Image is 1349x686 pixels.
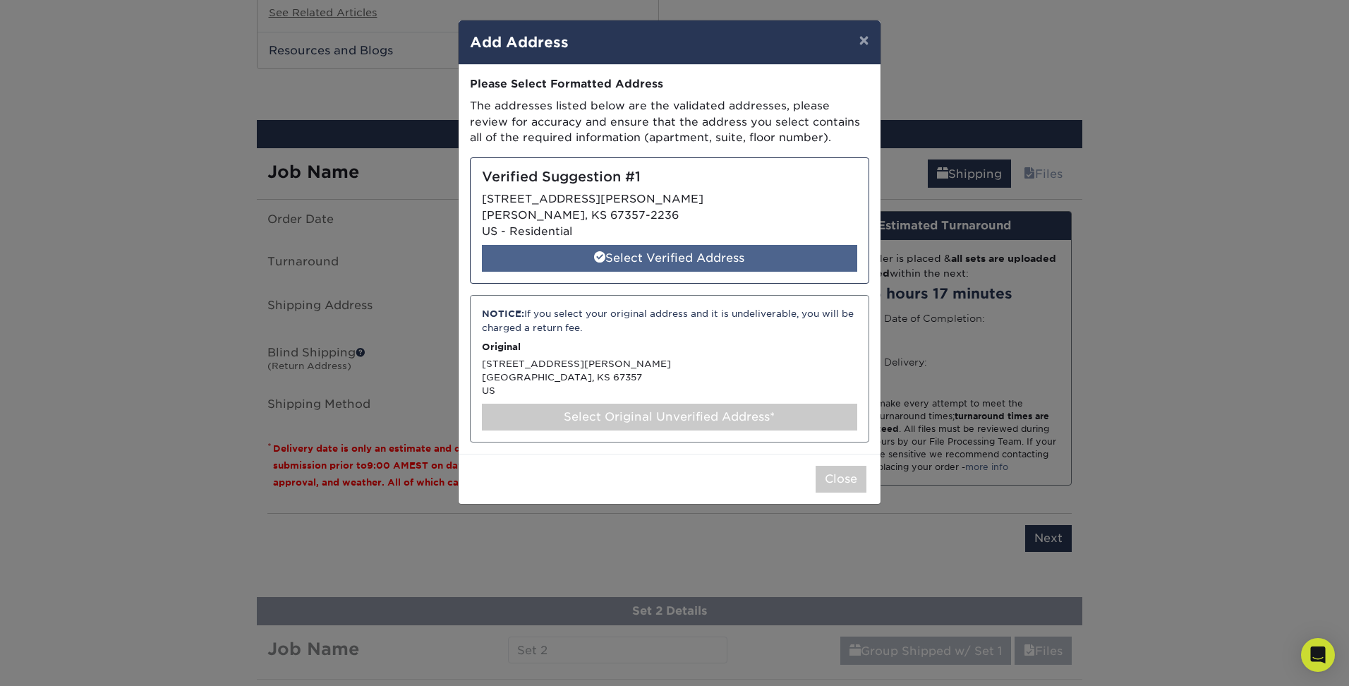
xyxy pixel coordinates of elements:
[470,32,869,53] h4: Add Address
[482,340,857,354] p: Original
[482,245,857,272] div: Select Verified Address
[482,307,857,335] div: If you select your original address and it is undeliverable, you will be charged a return fee.
[482,404,857,431] div: Select Original Unverified Address*
[482,169,857,186] h5: Verified Suggestion #1
[470,98,869,146] p: The addresses listed below are the validated addresses, please review for accuracy and ensure tha...
[470,76,869,92] div: Please Select Formatted Address
[482,308,524,319] strong: NOTICE:
[1301,638,1335,672] div: Open Intercom Messenger
[847,20,880,60] button: ×
[470,157,869,284] div: [STREET_ADDRESS][PERSON_NAME] [PERSON_NAME], KS 67357-2236 US - Residential
[816,466,866,493] button: Close
[470,295,869,442] div: [STREET_ADDRESS][PERSON_NAME] [GEOGRAPHIC_DATA], KS 67357 US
